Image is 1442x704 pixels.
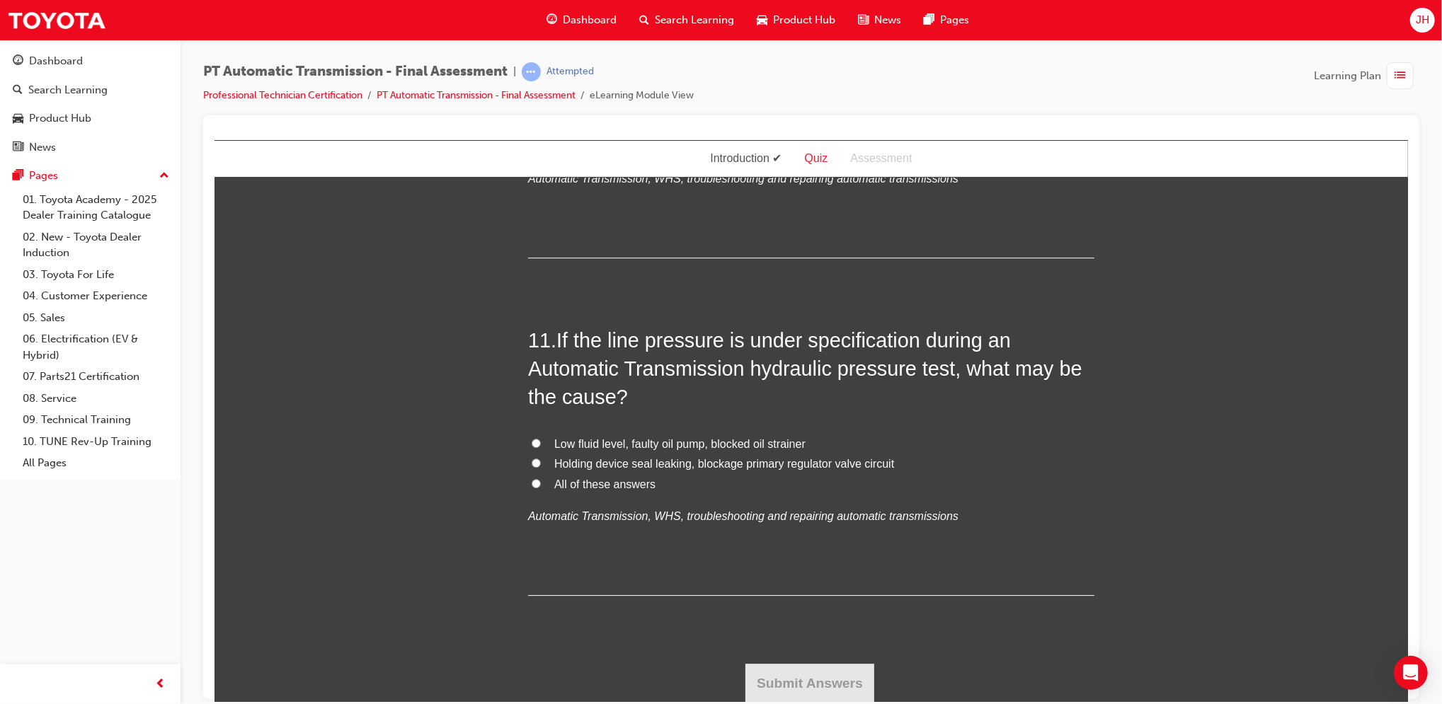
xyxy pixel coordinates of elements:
a: pages-iconPages [912,6,980,35]
a: Dashboard [6,48,175,74]
span: PT Automatic Transmission - Final Assessment [203,64,508,80]
div: News [29,139,56,156]
input: Holding device seal leaking, blockage primary regulator valve circuit [317,318,326,327]
div: Search Learning [28,82,108,98]
em: Automatic Transmission, WHS, troubleshooting and repairing automatic transmissions [314,32,744,44]
span: News [874,12,901,28]
a: All Pages [17,452,175,474]
span: guage-icon [13,55,23,68]
button: Pages [6,163,175,189]
a: Search Learning [6,77,175,103]
input: All of these answers [317,338,326,347]
span: Learning Plan [1314,68,1381,84]
span: Product Hub [773,12,835,28]
div: Introduction [484,8,578,28]
a: news-iconNews [847,6,912,35]
div: Attempted [547,65,594,79]
button: Learning Plan [1314,62,1419,89]
span: Holding device seal leaking, blockage primary regulator valve circuit [340,317,680,329]
span: pages-icon [13,170,23,183]
span: guage-icon [547,11,557,29]
a: car-iconProduct Hub [745,6,847,35]
span: pages-icon [924,11,934,29]
span: If the line pressure is under specification during an Automatic Transmission hydraulic pressure t... [314,188,868,268]
a: 05. Sales [17,307,175,329]
span: car-icon [757,11,767,29]
a: 08. Service [17,388,175,410]
span: Search Learning [655,12,734,28]
div: Dashboard [29,53,83,69]
button: Submit Answers [531,523,660,562]
em: Automatic Transmission, WHS, troubleshooting and repairing automatic transmissions [314,369,744,381]
a: Product Hub [6,105,175,132]
a: 03. Toyota For Life [17,264,175,286]
span: All of these answers [340,337,441,350]
a: search-iconSearch Learning [628,6,745,35]
div: Pages [29,168,58,184]
div: Product Hub [29,110,91,127]
a: guage-iconDashboard [535,6,628,35]
a: 04. Customer Experience [17,285,175,307]
li: eLearning Module View [590,88,694,104]
span: Pages [940,12,969,28]
a: 01. Toyota Academy - 2025 Dealer Training Catalogue [17,189,175,226]
span: JH [1416,12,1429,28]
span: list-icon [1395,67,1406,85]
a: News [6,134,175,161]
span: | [513,64,516,80]
span: prev-icon [156,676,166,693]
span: up-icon [159,167,169,185]
button: JH [1410,8,1435,33]
span: search-icon [639,11,649,29]
span: car-icon [13,112,23,125]
div: Quiz [579,8,625,28]
a: 09. Technical Training [17,409,175,431]
span: Dashboard [563,12,617,28]
input: Low fluid level, faulty oil pump, blocked oil strainer [317,298,326,307]
a: PT Automatic Transmission - Final Assessment [377,89,576,101]
span: Low fluid level, faulty oil pump, blocked oil strainer [340,297,591,309]
a: Professional Technician Certification [203,89,362,101]
div: Assessment [624,8,709,28]
a: 06. Electrification (EV & Hybrid) [17,328,175,366]
span: learningRecordVerb_ATTEMPT-icon [522,62,541,81]
a: 10. TUNE Rev-Up Training [17,431,175,453]
a: 02. New - Toyota Dealer Induction [17,226,175,264]
span: news-icon [13,142,23,154]
span: news-icon [858,11,869,29]
h2: 11 . [314,185,880,271]
button: DashboardSearch LearningProduct HubNews [6,45,175,163]
span: search-icon [13,84,23,97]
img: Trak [7,4,106,36]
div: Open Intercom Messenger [1394,656,1428,690]
a: 07. Parts21 Certification [17,366,175,388]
